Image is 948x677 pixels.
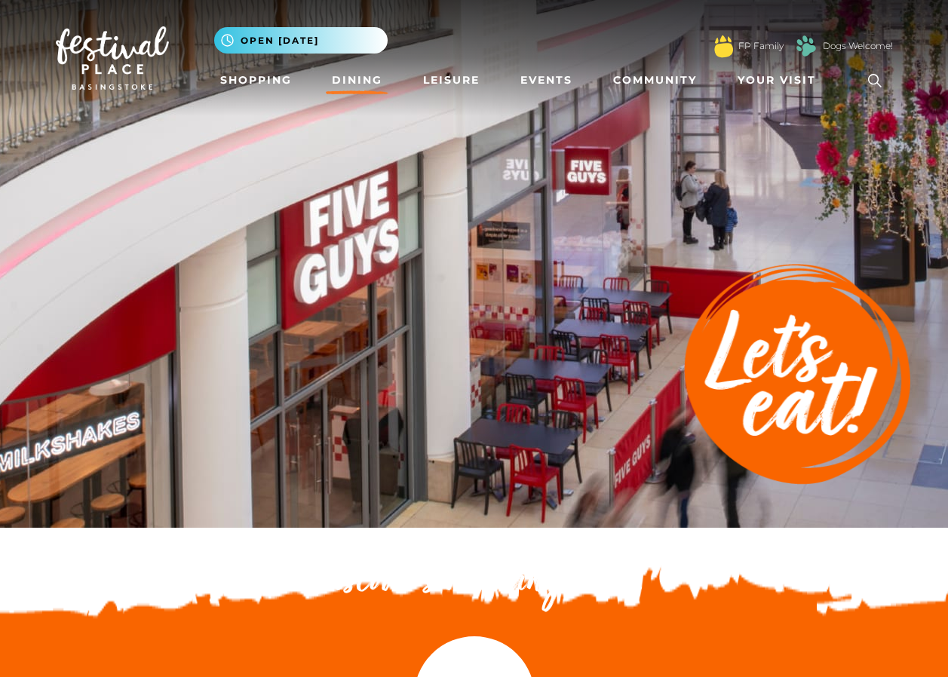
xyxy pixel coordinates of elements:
[417,66,486,94] a: Leisure
[514,66,578,94] a: Events
[56,26,169,90] img: Festival Place Logo
[326,66,388,94] a: Dining
[738,39,784,53] a: FP Family
[823,39,893,53] a: Dogs Welcome!
[732,66,830,94] a: Your Visit
[738,72,816,88] span: Your Visit
[241,34,319,47] span: Open [DATE]
[56,558,893,606] h2: Discover something new...
[214,27,388,54] button: Open [DATE]
[607,66,703,94] a: Community
[214,66,298,94] a: Shopping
